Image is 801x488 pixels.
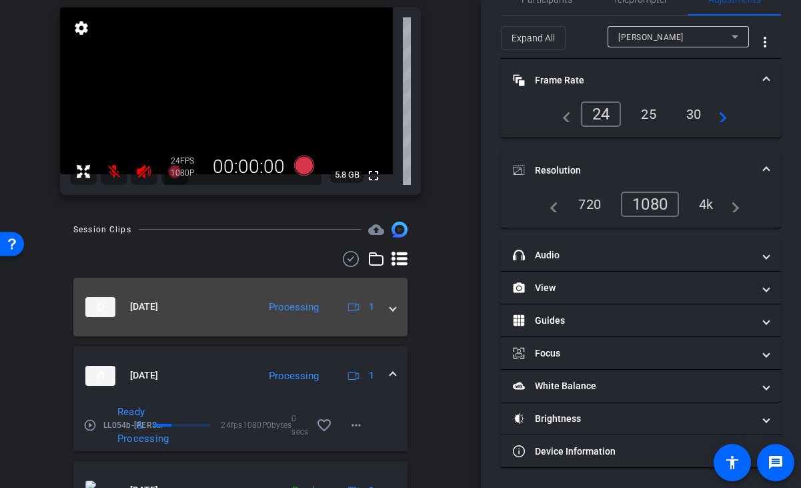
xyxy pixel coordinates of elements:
mat-panel-title: Frame Rate [513,73,753,87]
div: 720 [568,193,611,216]
mat-expansion-panel-header: Resolution [501,149,781,192]
span: [DATE] [130,300,158,314]
mat-icon: cloud_upload [368,222,384,238]
mat-icon: accessibility [724,455,740,471]
span: 1080P [243,419,267,432]
button: More Options for Adjustments Panel [749,26,781,58]
div: 1080 [621,192,679,217]
mat-icon: settings [72,20,91,36]
button: Expand All [501,26,566,50]
span: [DATE] [130,369,158,383]
span: Destinations for your clips [368,222,384,238]
div: 00:00:00 [204,156,293,178]
mat-icon: navigate_before [555,106,571,122]
mat-expansion-panel-header: Guides [501,304,781,336]
div: Processing [262,369,325,384]
mat-icon: play_circle_outline [83,419,97,432]
span: 1 [369,300,374,314]
mat-panel-title: White Balance [513,379,753,393]
mat-panel-title: Guides [513,314,753,328]
mat-panel-title: Audio [513,248,753,262]
span: 0 secs [291,412,308,439]
span: [PERSON_NAME] [618,33,684,42]
div: Processing [262,300,325,315]
mat-icon: favorite_border [316,417,332,433]
mat-icon: message [768,455,784,471]
mat-panel-title: Focus [513,346,753,360]
div: 1080P [171,168,204,178]
span: 5.8 GB [330,167,364,183]
span: 24fps [221,419,242,432]
mat-icon: more_horiz [348,417,364,433]
mat-expansion-panel-header: View [501,272,781,304]
mat-expansion-panel-header: Frame Rate [501,59,781,101]
div: 30 [676,103,712,126]
mat-expansion-panel-header: White Balance [501,370,781,402]
span: LL054b-[PERSON_NAME]-LL054b-[PERSON_NAME]-[PERSON_NAME]-take-1-2025-08-13-10-22-12-454-0 [103,419,165,432]
mat-panel-title: Resolution [513,164,753,178]
div: Ready & Processing [111,405,149,445]
span: Expand All [512,25,555,51]
span: 1 [369,369,374,383]
mat-expansion-panel-header: thumb-nail[DATE]Processing1 [73,346,408,405]
mat-icon: navigate_next [724,196,740,212]
mat-panel-title: Brightness [513,412,753,426]
div: Session Clips [73,223,131,236]
mat-expansion-panel-header: Focus [501,337,781,369]
mat-expansion-panel-header: thumb-nail[DATE]Processing1 [73,278,408,336]
div: 24 [171,156,204,166]
mat-expansion-panel-header: Device Information [501,435,781,467]
mat-icon: more_vert [757,34,773,50]
div: 4k [689,193,724,216]
mat-expansion-panel-header: Audio [501,239,781,271]
mat-panel-title: Device Information [513,445,753,459]
img: Session clips [391,222,408,238]
mat-icon: navigate_next [711,106,727,122]
mat-icon: fullscreen [365,168,381,184]
img: thumb-nail [85,366,115,386]
mat-expansion-panel-header: Brightness [501,403,781,435]
span: FPS [180,156,194,166]
div: thumb-nail[DATE]Processing1 [73,405,408,451]
mat-panel-title: View [513,281,753,295]
div: 25 [631,103,666,126]
div: 24 [581,101,622,127]
mat-icon: navigate_before [542,196,558,212]
div: Resolution [501,192,781,228]
span: 0bytes [267,419,292,432]
img: thumb-nail [85,297,115,317]
div: Frame Rate [501,101,781,138]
